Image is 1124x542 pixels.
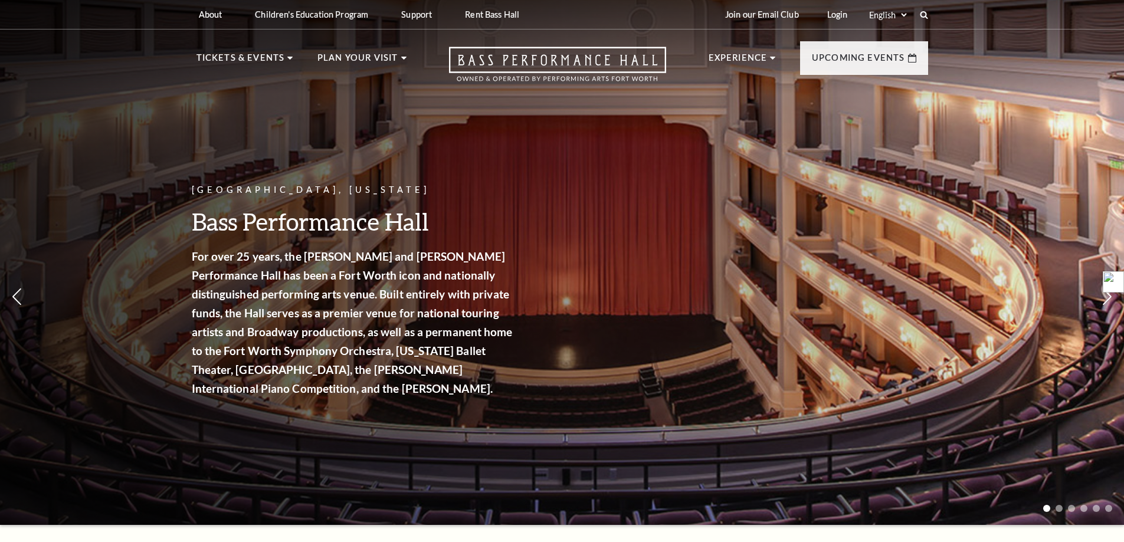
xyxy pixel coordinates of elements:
[867,9,909,21] select: Select:
[812,51,905,72] p: Upcoming Events
[709,51,768,72] p: Experience
[317,51,398,72] p: Plan Your Visit
[1103,271,1124,293] img: toggle-logo.svg
[255,9,368,19] p: Children's Education Program
[196,51,285,72] p: Tickets & Events
[465,9,519,19] p: Rent Bass Hall
[192,183,516,198] p: [GEOGRAPHIC_DATA], [US_STATE]
[199,9,222,19] p: About
[192,206,516,236] h3: Bass Performance Hall
[192,249,513,395] strong: For over 25 years, the [PERSON_NAME] and [PERSON_NAME] Performance Hall has been a Fort Worth ico...
[401,9,432,19] p: Support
